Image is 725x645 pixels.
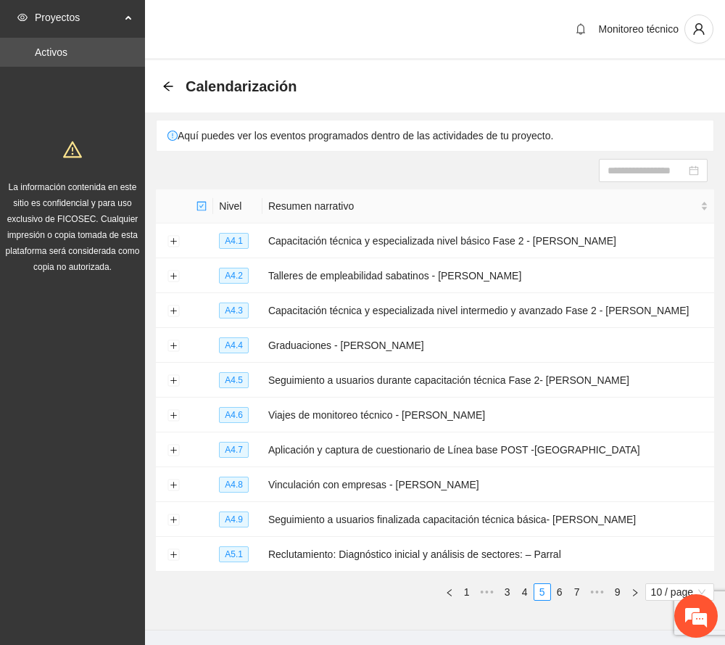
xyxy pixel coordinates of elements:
[441,583,458,601] button: left
[167,549,179,561] button: Expand row
[167,236,179,247] button: Expand row
[626,583,644,601] li: Next Page
[157,120,713,151] div: Aquí puedes ver los eventos programados dentro de las actividades de tu proyecto.
[35,46,67,58] a: Activos
[476,583,499,601] li: Previous 5 Pages
[626,583,644,601] button: right
[586,583,609,601] li: Next 5 Pages
[167,271,179,282] button: Expand row
[551,583,568,601] li: 6
[552,584,568,600] a: 6
[262,398,714,432] td: Viajes de monitoreo técnico - [PERSON_NAME]
[262,502,714,537] td: Seguimiento a usuarios finalizada capacitación técnica básica- [PERSON_NAME]
[651,584,708,600] span: 10 / page
[631,588,639,597] span: right
[167,131,178,141] span: exclamation-circle
[598,23,679,35] span: Monitoreo técnico
[262,189,714,223] th: Resumen narrativo
[517,584,533,600] a: 4
[586,583,609,601] span: •••
[499,583,516,601] li: 3
[685,22,713,36] span: user
[516,583,534,601] li: 4
[167,375,179,387] button: Expand row
[17,12,28,22] span: eye
[196,201,207,211] span: check-square
[35,3,120,32] span: Proyectos
[219,477,249,493] span: A4.8
[219,407,249,423] span: A4.6
[219,233,249,249] span: A4.1
[645,583,714,601] div: Page Size
[570,23,592,35] span: bell
[162,81,174,92] span: arrow-left
[219,303,249,319] span: A4.3
[162,81,174,93] div: Back
[441,583,458,601] li: Previous Page
[63,140,82,159] span: warning
[268,198,697,214] span: Resumen narrativo
[219,512,249,527] span: A4.9
[219,372,249,388] span: A4.5
[476,583,499,601] span: •••
[213,189,262,223] th: Nivel
[500,584,515,600] a: 3
[262,432,714,467] td: Aplicación y captura de cuestionario de Línea base POST -[GEOGRAPHIC_DATA]
[609,583,626,601] li: 9
[167,480,179,491] button: Expand row
[684,15,713,44] button: user
[534,584,550,600] a: 5
[569,584,585,600] a: 7
[219,337,249,353] span: A4.4
[167,514,179,526] button: Expand row
[219,442,249,458] span: A4.7
[458,583,476,601] li: 1
[459,584,475,600] a: 1
[219,268,249,284] span: A4.2
[6,182,140,272] span: La información contenida en este sitio es confidencial y para uso exclusivo de FICOSEC. Cualquier...
[262,467,714,502] td: Vinculación con empresas - [PERSON_NAME]
[167,340,179,352] button: Expand row
[262,293,714,328] td: Capacitación técnica y especializada nivel intermedio y avanzado Fase 2 - [PERSON_NAME]
[262,223,714,258] td: Capacitación técnica y especializada nivel básico Fase 2 - [PERSON_NAME]
[167,410,179,422] button: Expand row
[186,75,297,98] span: Calendarización
[262,363,714,398] td: Seguimiento a usuarios durante capacitación técnica Fase 2- [PERSON_NAME]
[610,584,626,600] a: 9
[262,328,714,363] td: Graduaciones - [PERSON_NAME]
[219,546,249,562] span: A5.1
[167,305,179,317] button: Expand row
[445,588,454,597] span: left
[534,583,551,601] li: 5
[262,258,714,293] td: Talleres de empleabilidad sabatinos - [PERSON_NAME]
[167,445,179,456] button: Expand row
[568,583,586,601] li: 7
[262,537,714,572] td: Reclutamiento: Diagnóstico inicial y análisis de sectores: – Parral
[569,17,592,41] button: bell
